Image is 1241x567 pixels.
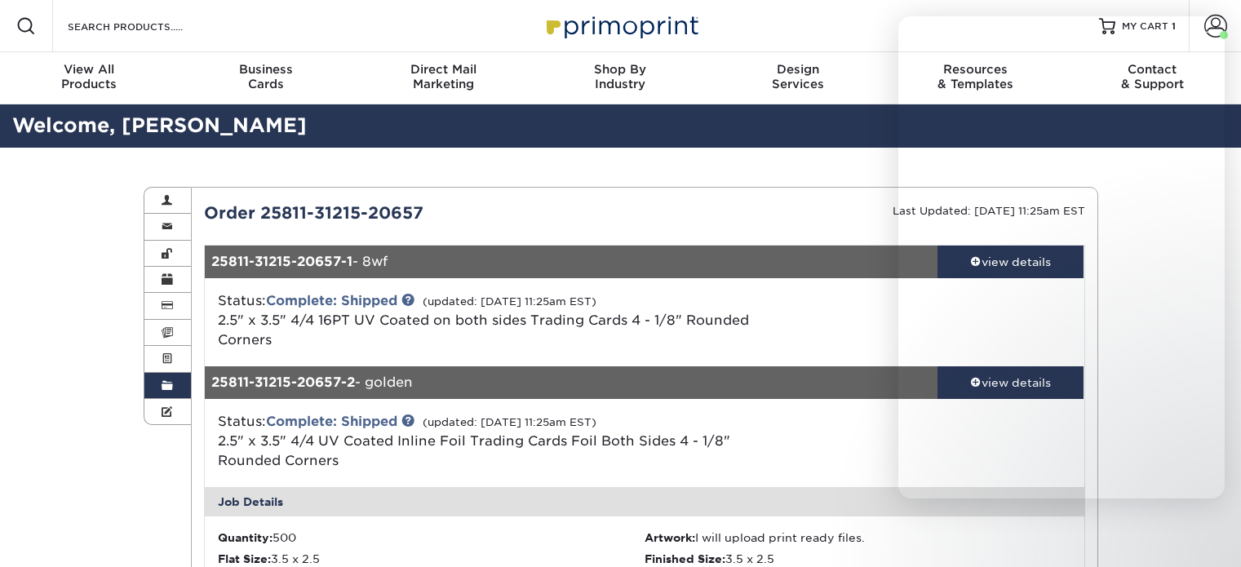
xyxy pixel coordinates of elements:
[218,312,749,348] span: 2.5" x 3.5" 4/4 16PT UV Coated on both sides Trading Cards 4 - 1/8" Rounded Corners
[266,293,397,308] a: Complete: Shipped
[423,416,596,428] small: (updated: [DATE] 11:25am EST)
[898,16,1225,498] iframe: Intercom live chat
[645,531,695,544] strong: Artwork:
[645,551,1071,567] li: 3.5 x 2.5
[645,529,1071,546] li: I will upload print ready files.
[205,487,1084,516] div: Job Details
[709,52,886,104] a: DesignServices
[266,414,397,429] a: Complete: Shipped
[211,254,352,269] strong: 25811-31215-20657-1
[709,62,886,91] div: Services
[4,517,139,561] iframe: Google Customer Reviews
[218,531,273,544] strong: Quantity:
[539,8,702,43] img: Primoprint
[886,62,1063,91] div: & Templates
[206,291,791,350] div: Status:
[218,551,645,567] li: 3.5 x 2.5
[177,62,354,77] span: Business
[1186,512,1225,551] iframe: Intercom live chat
[177,52,354,104] a: BusinessCards
[423,295,596,308] small: (updated: [DATE] 11:25am EST)
[532,62,709,77] span: Shop By
[532,52,709,104] a: Shop ByIndustry
[355,62,532,77] span: Direct Mail
[645,552,725,565] strong: Finished Size:
[218,552,271,565] strong: Flat Size:
[66,16,225,36] input: SEARCH PRODUCTS.....
[218,529,645,546] li: 500
[893,205,1085,217] small: Last Updated: [DATE] 11:25am EST
[886,52,1063,104] a: Resources& Templates
[355,52,532,104] a: Direct MailMarketing
[205,366,937,399] div: - golden
[177,62,354,91] div: Cards
[532,62,709,91] div: Industry
[211,374,355,390] strong: 25811-31215-20657-2
[205,246,937,278] div: - 8wf
[709,62,886,77] span: Design
[192,201,645,225] div: Order 25811-31215-20657
[206,412,791,471] div: Status:
[218,433,730,468] span: 2.5" x 3.5" 4/4 UV Coated Inline Foil Trading Cards Foil Both Sides 4 - 1/8" Rounded Corners
[886,62,1063,77] span: Resources
[355,62,532,91] div: Marketing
